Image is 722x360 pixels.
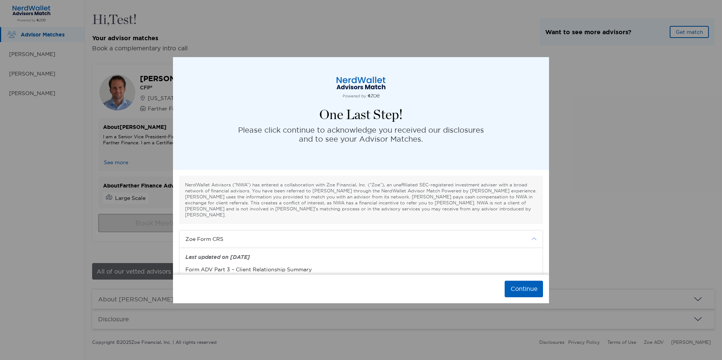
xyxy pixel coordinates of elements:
[323,76,399,98] img: logo
[179,230,543,248] div: icon arrowZoe Form CRS
[238,126,484,144] p: Please click continue to acknowledge you received our disclosures and to see your Advisor Matches.
[173,57,549,303] div: modal
[185,254,537,260] div: Last updated on [DATE]
[319,107,403,123] h4: One Last Step!
[531,236,537,242] img: icon arrow
[185,182,537,218] p: NerdWallet Advisors (“NWA”) has entered a collaboration with Zoe Financial, Inc. (“Zoe”), an unaf...
[185,235,527,243] span: Zoe Form CRS
[505,281,543,297] button: Continue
